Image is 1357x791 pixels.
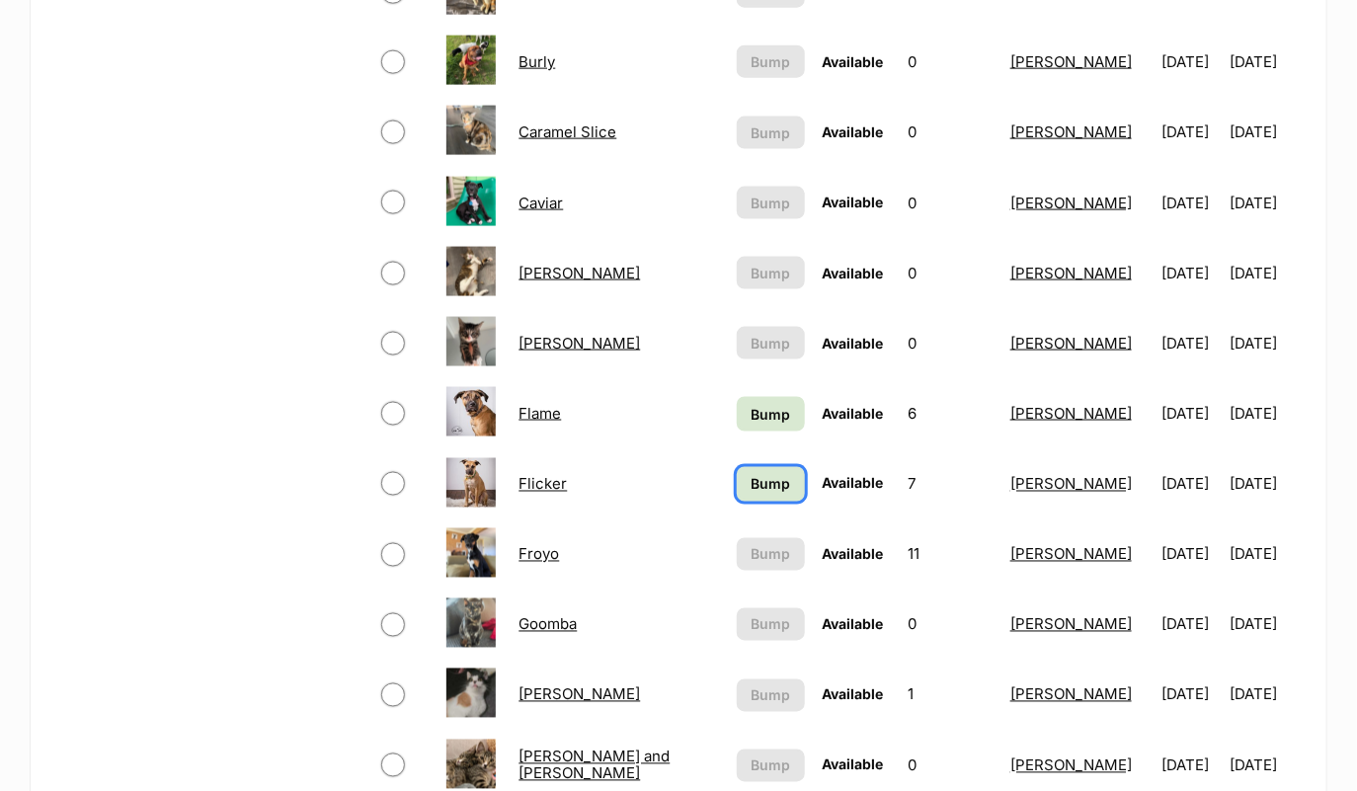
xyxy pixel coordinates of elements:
[737,750,805,782] button: Bump
[1155,520,1229,589] td: [DATE]
[901,661,1000,729] td: 1
[1010,685,1132,704] a: [PERSON_NAME]
[519,748,670,783] a: [PERSON_NAME] and [PERSON_NAME]
[737,538,805,571] button: Bump
[1231,450,1305,518] td: [DATE]
[519,194,563,212] a: Caviar
[1155,450,1229,518] td: [DATE]
[823,616,884,633] span: Available
[737,608,805,641] button: Bump
[751,755,790,776] span: Bump
[1231,309,1305,377] td: [DATE]
[737,45,805,78] button: Bump
[519,615,577,634] a: Goomba
[1155,28,1229,96] td: [DATE]
[446,458,496,508] img: Flicker
[737,257,805,289] button: Bump
[519,545,559,564] a: Froyo
[901,591,1000,659] td: 0
[1231,239,1305,307] td: [DATE]
[901,169,1000,237] td: 0
[901,450,1000,518] td: 7
[823,194,884,210] span: Available
[519,334,640,353] a: [PERSON_NAME]
[1010,615,1132,634] a: [PERSON_NAME]
[751,685,790,706] span: Bump
[1155,309,1229,377] td: [DATE]
[751,333,790,354] span: Bump
[1155,379,1229,447] td: [DATE]
[901,520,1000,589] td: 11
[1010,545,1132,564] a: [PERSON_NAME]
[1010,194,1132,212] a: [PERSON_NAME]
[1155,591,1229,659] td: [DATE]
[751,193,790,213] span: Bump
[901,98,1000,166] td: 0
[1231,591,1305,659] td: [DATE]
[823,686,884,703] span: Available
[751,122,790,143] span: Bump
[1155,661,1229,729] td: [DATE]
[751,614,790,635] span: Bump
[737,117,805,149] button: Bump
[823,405,884,422] span: Available
[1010,404,1132,423] a: [PERSON_NAME]
[1010,756,1132,775] a: [PERSON_NAME]
[901,309,1000,377] td: 0
[751,263,790,283] span: Bump
[823,123,884,140] span: Available
[519,52,555,71] a: Burly
[1231,520,1305,589] td: [DATE]
[823,546,884,563] span: Available
[823,265,884,281] span: Available
[751,404,790,425] span: Bump
[823,53,884,70] span: Available
[519,685,640,704] a: [PERSON_NAME]
[1010,122,1132,141] a: [PERSON_NAME]
[823,335,884,352] span: Available
[519,404,561,423] a: Flame
[519,264,640,282] a: [PERSON_NAME]
[901,379,1000,447] td: 6
[1231,379,1305,447] td: [DATE]
[1155,169,1229,237] td: [DATE]
[1231,169,1305,237] td: [DATE]
[1010,475,1132,494] a: [PERSON_NAME]
[751,474,790,495] span: Bump
[1010,334,1132,353] a: [PERSON_NAME]
[1231,28,1305,96] td: [DATE]
[901,239,1000,307] td: 0
[737,467,805,502] a: Bump
[1155,98,1229,166] td: [DATE]
[519,475,567,494] a: Flicker
[737,679,805,712] button: Bump
[823,475,884,492] span: Available
[1155,239,1229,307] td: [DATE]
[1010,264,1132,282] a: [PERSON_NAME]
[901,28,1000,96] td: 0
[519,122,616,141] a: Caramel Slice
[737,397,805,432] a: Bump
[751,544,790,565] span: Bump
[1231,98,1305,166] td: [DATE]
[1010,52,1132,71] a: [PERSON_NAME]
[823,756,884,773] span: Available
[737,327,805,359] button: Bump
[737,187,805,219] button: Bump
[751,51,790,72] span: Bump
[1231,661,1305,729] td: [DATE]
[446,387,496,436] img: Flame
